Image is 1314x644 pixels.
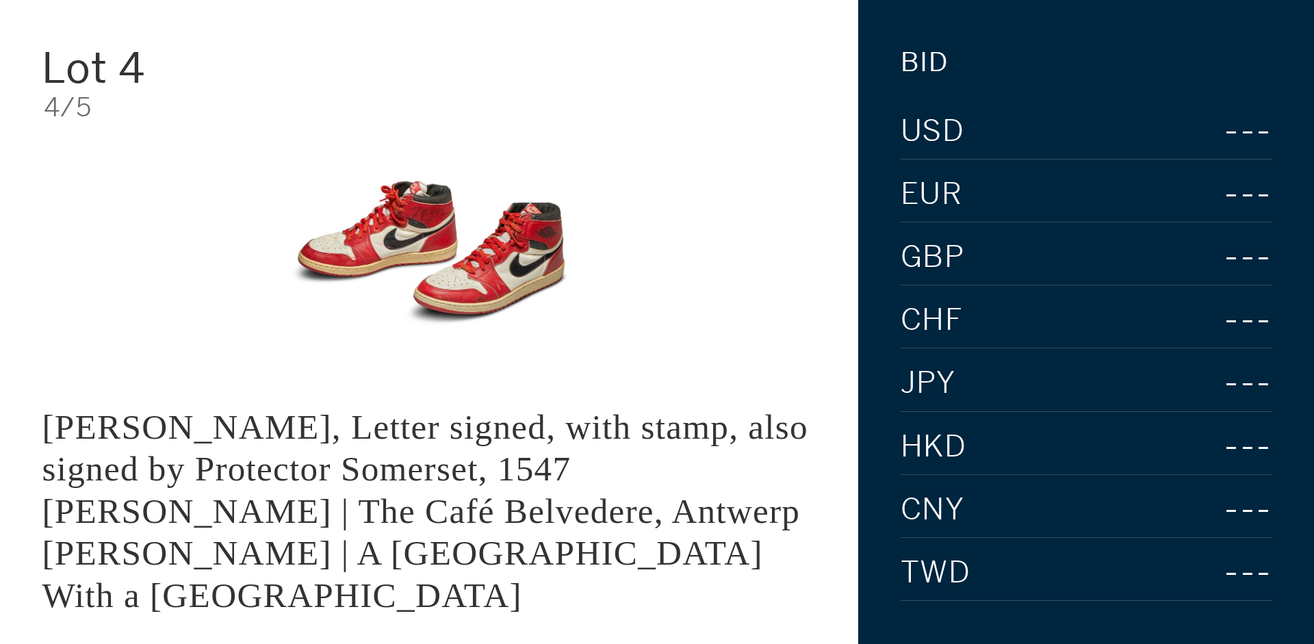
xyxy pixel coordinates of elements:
div: [PERSON_NAME], Letter signed, with stamp, also signed by Protector Somerset, 1547 [PERSON_NAME] |... [42,407,808,615]
div: Lot 4 [42,47,300,89]
span: TWD [901,558,971,588]
div: --- [1168,426,1272,467]
span: JPY [901,368,956,398]
div: Bid [901,49,949,75]
div: --- [1187,299,1272,341]
span: EUR [901,179,963,209]
img: King Edward VI, Letter signed, with stamp, also signed by Protector Somerset, 1547 LOUIS VAN ENGE... [263,142,595,363]
div: --- [1156,552,1272,593]
div: --- [1187,236,1272,278]
span: CHF [901,305,964,335]
span: CNY [901,495,965,525]
div: --- [1177,489,1272,530]
div: --- [1137,362,1272,404]
div: 4/5 [44,94,816,120]
span: USD [901,116,965,146]
div: --- [1140,110,1272,152]
div: --- [1190,173,1272,215]
span: GBP [901,242,965,272]
span: HKD [901,432,967,462]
